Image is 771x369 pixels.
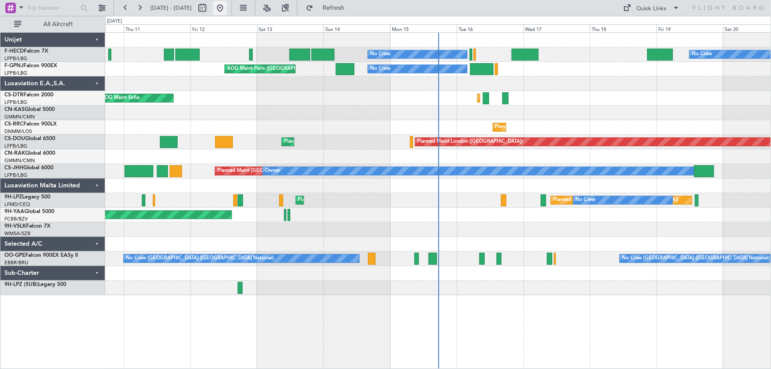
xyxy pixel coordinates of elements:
span: CN-KAS [4,107,25,112]
a: WMSA/SZB [4,230,30,237]
div: AOG Maint Sofia [101,91,140,105]
div: Planned [GEOGRAPHIC_DATA] ([GEOGRAPHIC_DATA]) [553,194,678,207]
div: [DATE] [107,18,122,25]
a: 9H-VSLKFalcon 7X [4,224,50,229]
a: CN-RAKGlobal 6000 [4,151,55,156]
a: 9H-LPZLegacy 500 [4,194,50,200]
button: Refresh [302,1,355,15]
a: OO-GPEFalcon 900EX EASy II [4,253,78,258]
span: CS-DOU [4,136,25,141]
a: LFPB/LBG [4,172,27,179]
a: LFPB/LBG [4,55,27,62]
a: DNMM/LOS [4,128,32,135]
span: 9H-YAA [4,209,24,214]
div: No Crew [692,48,712,61]
div: Mon 15 [390,24,457,32]
div: Planned Maint [GEOGRAPHIC_DATA] ([GEOGRAPHIC_DATA]) [495,121,634,134]
div: Planned Maint London ([GEOGRAPHIC_DATA]) [418,135,523,148]
div: Quick Links [637,4,667,13]
span: 9H-VSLK [4,224,26,229]
a: F-GPNJFalcon 900EX [4,63,57,68]
div: No Crew [370,62,391,76]
a: FCBB/BZV [4,216,28,222]
button: All Aircraft [10,17,96,31]
span: F-GPNJ [4,63,23,68]
a: LFPB/LBG [4,99,27,106]
a: CS-DOUGlobal 6500 [4,136,55,141]
span: Refresh [315,5,352,11]
span: CS-DTR [4,92,23,98]
span: F-HECD [4,49,24,54]
span: OO-GPE [4,253,25,258]
a: EBBR/BRU [4,259,28,266]
a: 9H-LPZ (SUB)Legacy 500 [4,282,66,287]
span: 9H-LPZ (SUB) [4,282,38,287]
a: 9H-YAAGlobal 5000 [4,209,54,214]
div: Thu 18 [590,24,657,32]
div: Owner [265,164,280,178]
a: CN-KASGlobal 5000 [4,107,55,112]
a: CS-JHHGlobal 6000 [4,165,53,171]
div: Thu 11 [124,24,190,32]
span: [DATE] - [DATE] [150,4,192,12]
a: F-HECDFalcon 7X [4,49,48,54]
a: LFPB/LBG [4,143,27,149]
span: CS-RRC [4,122,23,127]
div: Planned Maint [GEOGRAPHIC_DATA] ([GEOGRAPHIC_DATA]) [217,164,357,178]
input: Trip Number [27,1,78,15]
span: CS-JHH [4,165,23,171]
button: Quick Links [619,1,684,15]
div: Tue 16 [457,24,524,32]
div: Fri 19 [657,24,723,32]
div: Fri 12 [190,24,257,32]
a: GMMN/CMN [4,157,35,164]
div: AOG Maint Paris ([GEOGRAPHIC_DATA]) [227,62,320,76]
a: LFMD/CEQ [4,201,30,208]
div: No Crew [GEOGRAPHIC_DATA] ([GEOGRAPHIC_DATA] National) [622,252,770,265]
a: LFPB/LBG [4,70,27,76]
div: Planned Maint [GEOGRAPHIC_DATA] ([GEOGRAPHIC_DATA]) [284,135,423,148]
span: 9H-LPZ [4,194,22,200]
a: CS-RRCFalcon 900LX [4,122,57,127]
div: Sat 13 [257,24,324,32]
div: Sun 14 [323,24,390,32]
span: All Aircraft [23,21,93,27]
div: No Crew [370,48,391,61]
a: CS-DTRFalcon 2000 [4,92,53,98]
div: Wed 17 [524,24,590,32]
a: GMMN/CMN [4,114,35,120]
span: CN-RAK [4,151,25,156]
div: Planned Maint Cannes ([GEOGRAPHIC_DATA]) [298,194,403,207]
div: No Crew [576,194,596,207]
div: No Crew [GEOGRAPHIC_DATA] ([GEOGRAPHIC_DATA] National) [126,252,274,265]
